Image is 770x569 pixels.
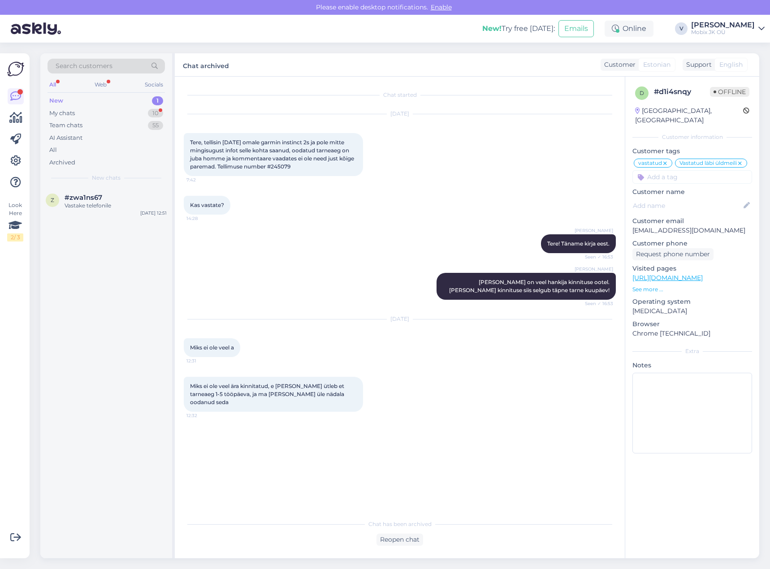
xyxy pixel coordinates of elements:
a: [URL][DOMAIN_NAME] [632,274,703,282]
p: Visited pages [632,264,752,273]
div: Web [93,79,108,91]
div: 55 [148,121,163,130]
div: V [675,22,688,35]
span: Tere! Täname kirja eest. [547,240,610,247]
button: Emails [558,20,594,37]
p: See more ... [632,285,752,293]
span: Miks ei ole veel a [190,344,234,351]
span: Offline [710,87,749,97]
div: Socials [143,79,165,91]
div: Look Here [7,201,23,241]
img: Askly Logo [7,60,24,78]
span: Tere, tellisin [DATE] omale garmin instinct 2s ja pole mitte mingisugust infot selle kohta saanud... [190,139,355,170]
span: Estonian [643,60,671,69]
div: [DATE] [184,315,616,323]
div: [PERSON_NAME] [691,22,755,29]
span: 14:28 [186,215,220,222]
p: [MEDICAL_DATA] [632,306,752,316]
div: Team chats [49,121,82,130]
span: Vastatud läbi üldmeili [679,160,737,166]
div: Customer information [632,133,752,141]
div: All [49,146,57,155]
span: 12:32 [186,412,220,419]
div: [GEOGRAPHIC_DATA], [GEOGRAPHIC_DATA] [635,106,743,125]
p: Notes [632,361,752,370]
span: Seen ✓ 16:53 [580,254,613,260]
div: [DATE] 12:51 [140,210,167,216]
div: Online [605,21,653,37]
div: Chat started [184,91,616,99]
p: Customer phone [632,239,752,248]
div: Vastake telefonile [65,202,167,210]
div: Try free [DATE]: [482,23,555,34]
span: [PERSON_NAME] [575,266,613,272]
div: AI Assistant [49,134,82,142]
label: Chat archived [183,59,229,71]
span: New chats [92,174,121,182]
span: Search customers [56,61,112,71]
span: Seen ✓ 16:53 [580,300,613,307]
span: Chat has been archived [368,520,432,528]
div: 10 [148,109,163,118]
div: Mobix JK OÜ [691,29,755,36]
div: Extra [632,347,752,355]
div: 1 [152,96,163,105]
div: New [49,96,63,105]
div: All [48,79,58,91]
p: Customer name [632,187,752,197]
div: # d1i4snqy [654,86,710,97]
span: [PERSON_NAME] [575,227,613,234]
div: 2 / 3 [7,233,23,241]
b: New! [482,24,502,33]
input: Add a tag [632,170,752,184]
span: Kas vastate? [190,202,224,208]
span: Enable [428,3,454,11]
div: Reopen chat [376,534,423,546]
input: Add name [633,201,742,211]
a: [PERSON_NAME]Mobix JK OÜ [691,22,765,36]
p: [EMAIL_ADDRESS][DOMAIN_NAME] [632,226,752,235]
p: Customer tags [632,147,752,156]
div: [DATE] [184,110,616,118]
span: English [719,60,743,69]
div: Support [683,60,712,69]
div: Customer [601,60,636,69]
span: d [640,90,644,96]
div: My chats [49,109,75,118]
span: 12:31 [186,358,220,364]
div: Archived [49,158,75,167]
span: [PERSON_NAME] on veel hankija kinnituse ootel. [PERSON_NAME] kinnituse siis selgub täpne tarne ku... [449,279,611,293]
p: Operating system [632,297,752,306]
p: Browser [632,319,752,329]
span: z [51,197,54,203]
p: Customer email [632,216,752,226]
span: Miks ei ole veel ära kinnitatud, e [PERSON_NAME] ütleb et tarneaeg 1-5 tööpäeva, ja ma [PERSON_NA... [190,383,346,405]
span: #zwa1ns67 [65,194,102,202]
p: Chrome [TECHNICAL_ID] [632,329,752,338]
span: vastatud [638,160,662,166]
div: Request phone number [632,248,714,260]
span: 7:42 [186,177,220,183]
